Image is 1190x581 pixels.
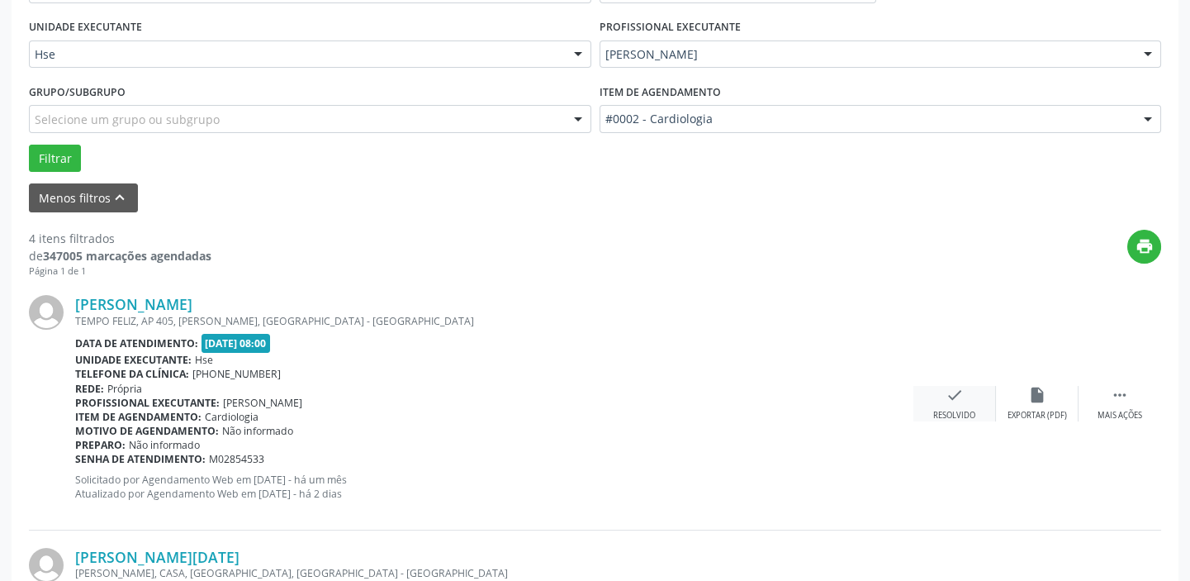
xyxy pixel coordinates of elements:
[29,183,138,212] button: Menos filtroskeyboard_arrow_up
[75,473,913,501] p: Solicitado por Agendamento Web em [DATE] - há um mês Atualizado por Agendamento Web em [DATE] - h...
[201,334,271,353] span: [DATE] 08:00
[29,247,211,264] div: de
[75,353,192,367] b: Unidade executante:
[75,367,189,381] b: Telefone da clínica:
[75,396,220,410] b: Profissional executante:
[1007,410,1067,421] div: Exportar (PDF)
[75,548,239,566] a: [PERSON_NAME][DATE]
[223,396,302,410] span: [PERSON_NAME]
[1098,410,1142,421] div: Mais ações
[75,566,913,580] div: [PERSON_NAME], CASA, [GEOGRAPHIC_DATA], [GEOGRAPHIC_DATA] - [GEOGRAPHIC_DATA]
[1127,230,1161,264] button: print
[209,452,264,466] span: M02854533
[946,386,964,404] i: check
[35,111,220,128] span: Selecione um grupo ou subgrupo
[107,382,142,396] span: Própria
[75,295,192,313] a: [PERSON_NAME]
[192,367,281,381] span: [PHONE_NUMBER]
[1135,237,1154,255] i: print
[29,230,211,247] div: 4 itens filtrados
[600,79,721,105] label: Item de agendamento
[129,438,200,452] span: Não informado
[75,336,198,350] b: Data de atendimento:
[111,188,129,207] i: keyboard_arrow_up
[75,452,206,466] b: Senha de atendimento:
[205,410,258,424] span: Cardiologia
[600,15,741,40] label: PROFISSIONAL EXECUTANTE
[29,79,126,105] label: Grupo/Subgrupo
[75,424,219,438] b: Motivo de agendamento:
[1028,386,1046,404] i: insert_drive_file
[35,46,557,63] span: Hse
[29,295,64,330] img: img
[195,353,213,367] span: Hse
[222,424,293,438] span: Não informado
[29,15,142,40] label: UNIDADE EXECUTANTE
[43,248,211,264] strong: 347005 marcações agendadas
[933,410,975,421] div: Resolvido
[605,46,1128,63] span: [PERSON_NAME]
[75,438,126,452] b: Preparo:
[75,382,104,396] b: Rede:
[1111,386,1129,404] i: 
[75,314,913,328] div: TEMPO FELIZ, AP 405, [PERSON_NAME], [GEOGRAPHIC_DATA] - [GEOGRAPHIC_DATA]
[29,145,81,173] button: Filtrar
[75,410,201,424] b: Item de agendamento:
[29,264,211,279] div: Página 1 de 1
[605,111,1128,127] span: #0002 - Cardiologia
